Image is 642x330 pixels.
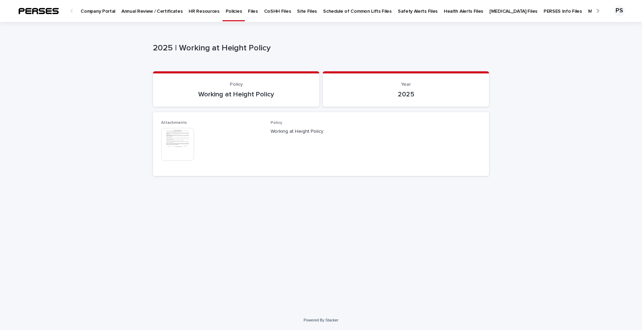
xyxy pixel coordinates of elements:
[331,90,481,98] p: 2025
[614,5,625,16] div: PS
[271,128,372,135] p: Working at Height Policy
[401,82,411,87] span: Year
[304,318,338,322] a: Powered By Stacker
[230,82,243,87] span: Policy
[153,43,486,53] p: 2025 | Working at Height Policy
[161,90,311,98] p: Working at Height Policy
[271,121,282,125] span: Policy
[14,4,63,18] img: tSkXltGzRgGXHrgo7SoP
[161,121,187,125] span: Attachments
